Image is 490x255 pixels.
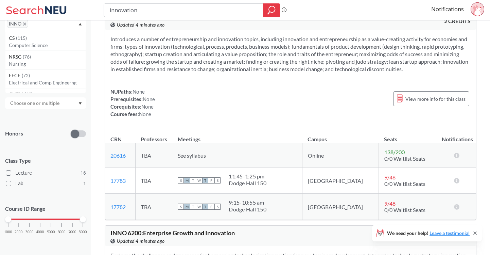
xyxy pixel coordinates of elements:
[117,21,165,29] span: Updated 4 minutes ago
[110,177,126,184] a: 17783
[141,103,154,110] span: None
[379,129,439,143] th: Seats
[110,35,471,73] section: Introduces a number of entrepreneurship and innovation topics, including innovation and entrepren...
[110,152,126,159] a: 20616
[9,34,16,42] span: CS
[229,199,266,206] div: 9:15 - 10:55 am
[172,129,302,143] th: Meetings
[143,96,155,102] span: None
[23,54,31,60] span: ( 76 )
[302,143,379,168] td: Online
[7,99,64,107] input: Choose one or multiple
[23,22,26,26] svg: X to remove pill
[184,204,190,210] span: M
[47,230,55,234] span: 5000
[430,230,470,236] a: Leave a testimonial
[196,204,202,210] span: W
[178,204,184,210] span: S
[384,174,396,180] span: 9 / 48
[302,129,379,143] th: Campus
[117,237,165,245] span: Updated 4 minutes ago
[9,91,24,98] span: CHEM
[384,200,396,207] span: 9 / 48
[229,206,266,213] div: Dodge Hall 150
[4,230,12,234] span: 1000
[202,177,208,184] span: T
[68,230,76,234] span: 7000
[202,204,208,210] span: T
[6,169,86,177] label: Lecture
[263,3,280,17] div: magnifying glass
[384,207,425,213] span: 0/0 Waitlist Seats
[5,130,23,138] p: Honors
[5,18,86,32] div: INNOX to remove pillDropdown arrowCS(115)Computer ScienceNRSG(76)NursingEECE(72)Electrical and Co...
[208,177,214,184] span: F
[5,157,86,164] span: Class Type
[83,180,86,187] span: 1
[25,230,34,234] span: 3000
[133,89,145,95] span: None
[110,88,155,118] div: NUPaths: Prerequisites: Corequisites: Course fees:
[6,179,86,188] label: Lab
[81,169,86,177] span: 16
[431,5,464,13] a: Notifications
[110,204,126,210] a: 17782
[9,53,23,61] span: NRSG
[214,204,221,210] span: S
[78,23,82,26] svg: Dropdown arrow
[387,231,470,236] span: We need your help!
[229,173,266,180] div: 11:45 - 1:25 pm
[22,73,30,78] span: ( 72 )
[7,20,28,28] span: INNOX to remove pill
[110,229,235,237] span: INNO 6200 : Enterprise Growth and Innovation
[190,177,196,184] span: T
[9,42,86,49] p: Computer Science
[208,204,214,210] span: F
[178,177,184,184] span: S
[405,95,466,103] span: View more info for this class
[5,97,86,109] div: Dropdown arrow
[139,111,151,117] span: None
[135,168,172,194] td: TBA
[302,194,379,220] td: [GEOGRAPHIC_DATA]
[384,180,425,187] span: 0/0 Waitlist Seats
[229,180,266,187] div: Dodge Hall 150
[384,155,425,162] span: 0/0 Waitlist Seats
[135,129,172,143] th: Professors
[109,4,258,16] input: Class, professor, course number, "phrase"
[57,230,66,234] span: 6000
[444,17,471,25] span: 2 CREDITS
[196,177,202,184] span: W
[135,143,172,168] td: TBA
[190,204,196,210] span: T
[9,61,86,67] p: Nursing
[24,91,33,97] span: ( 69 )
[214,177,221,184] span: S
[79,230,87,234] span: 8000
[36,230,44,234] span: 4000
[9,79,86,86] p: Electrical and Comp Engineerng
[267,5,276,15] svg: magnifying glass
[302,168,379,194] td: [GEOGRAPHIC_DATA]
[135,194,172,220] td: TBA
[9,72,22,79] span: EECE
[5,205,86,213] p: Course ID Range
[384,149,405,155] span: 138 / 200
[15,230,23,234] span: 2000
[16,35,27,41] span: ( 115 )
[110,136,122,143] div: CRN
[178,152,206,159] span: See syllabus
[184,177,190,184] span: M
[78,102,82,105] svg: Dropdown arrow
[439,129,476,143] th: Notifications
